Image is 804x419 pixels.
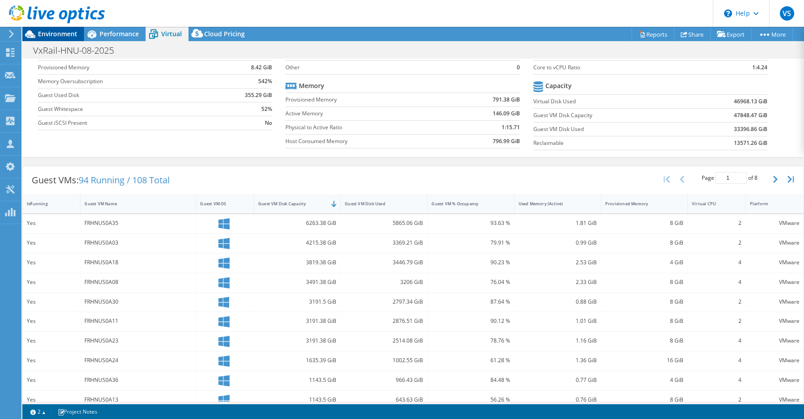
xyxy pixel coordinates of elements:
[734,139,767,148] b: 13571.26 GiB
[431,297,510,307] div: 87.64 %
[431,336,510,346] div: 78.76 %
[265,119,272,127] b: No
[258,375,336,385] div: 1143.5 GiB
[258,316,336,326] div: 3191.38 GiB
[27,238,76,248] div: Yes
[38,91,216,100] label: Guest Used Disk
[100,30,139,38] span: Performance
[533,111,687,120] label: Guest VM Disk Capacity
[533,97,687,106] label: Virtual Disk Used
[692,375,741,385] div: 4
[161,30,182,38] span: Virtual
[605,277,683,287] div: 8 GiB
[752,63,767,72] b: 1:4.24
[345,258,423,267] div: 3446.79 GiB
[84,316,192,326] div: FRHNUS0A11
[38,30,77,38] span: Environment
[431,277,510,287] div: 76.04 %
[750,218,800,228] div: VMware
[345,375,423,385] div: 966.43 GiB
[750,297,800,307] div: VMware
[27,258,76,267] div: Yes
[533,125,687,134] label: Guest VM Disk Used
[692,297,741,307] div: 2
[258,277,336,287] div: 3491.38 GiB
[84,258,192,267] div: FRHNUS0A18
[84,395,192,405] div: FRHNUS0A13
[605,201,673,207] div: Provisioned Memory
[750,336,800,346] div: VMware
[692,316,741,326] div: 2
[38,105,216,114] label: Guest Whitespace
[716,172,747,184] input: jump to page
[258,201,326,207] div: Guest VM Disk Capacity
[285,137,452,146] label: Host Consumed Memory
[29,46,128,55] h1: VxRail-HNU-08-2025
[345,395,423,405] div: 643.63 GiB
[605,375,683,385] div: 4 GiB
[204,30,245,38] span: Cloud Pricing
[754,174,758,182] span: 8
[605,218,683,228] div: 8 GiB
[84,356,192,365] div: FRHNUS0A24
[493,137,520,146] b: 796.99 GiB
[84,375,192,385] div: FRHNUS0A36
[519,395,597,405] div: 0.76 GiB
[84,297,192,307] div: FRHNUS0A30
[734,111,767,120] b: 47848.47 GiB
[345,336,423,346] div: 2514.08 GiB
[84,238,192,248] div: FRHNUS0A03
[27,201,65,207] div: IsRunning
[345,316,423,326] div: 2876.51 GiB
[750,375,800,385] div: VMware
[519,277,597,287] div: 2.33 GiB
[710,27,752,41] a: Export
[692,258,741,267] div: 4
[780,6,794,21] span: VS
[51,406,104,417] a: Project Notes
[605,297,683,307] div: 8 GiB
[24,406,52,417] a: 2
[545,81,572,90] b: Capacity
[692,277,741,287] div: 4
[605,238,683,248] div: 8 GiB
[345,238,423,248] div: 3369.21 GiB
[519,218,597,228] div: 1.81 GiB
[258,218,336,228] div: 6263.38 GiB
[692,238,741,248] div: 2
[285,109,452,118] label: Active Memory
[750,277,800,287] div: VMware
[431,356,510,365] div: 61.28 %
[38,77,216,86] label: Memory Oversubscription
[519,258,597,267] div: 2.53 GiB
[692,356,741,365] div: 4
[258,356,336,365] div: 1635.39 GiB
[750,258,800,267] div: VMware
[84,336,192,346] div: FRHNUS0A23
[258,297,336,307] div: 3191.5 GiB
[692,336,741,346] div: 4
[519,201,586,207] div: Used Memory (Active)
[431,375,510,385] div: 84.48 %
[533,63,706,72] label: Core to vCPU Ratio
[519,336,597,346] div: 1.16 GiB
[605,356,683,365] div: 16 GiB
[692,395,741,405] div: 2
[345,356,423,365] div: 1002.55 GiB
[431,201,499,207] div: Guest VM % Occupancy
[345,218,423,228] div: 5865.06 GiB
[431,258,510,267] div: 90.23 %
[258,336,336,346] div: 3191.38 GiB
[750,395,800,405] div: VMware
[431,218,510,228] div: 93.63 %
[750,316,800,326] div: VMware
[605,395,683,405] div: 8 GiB
[258,258,336,267] div: 3819.38 GiB
[27,297,76,307] div: Yes
[23,166,179,194] div: Guest VMs:
[493,109,520,118] b: 146.09 GiB
[27,336,76,346] div: Yes
[27,395,76,405] div: Yes
[493,95,520,104] b: 791.38 GiB
[734,125,767,134] b: 33396.86 GiB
